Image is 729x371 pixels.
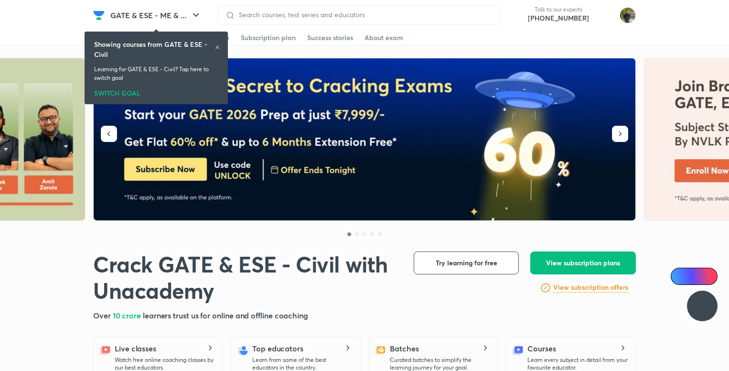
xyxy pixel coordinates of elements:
h5: Batches [390,343,418,354]
input: Search courses, test series and educators [235,11,493,19]
h5: Live classes [115,343,156,354]
h5: Top educators [252,343,303,354]
img: avatar [597,8,612,23]
img: Company Logo [93,10,105,21]
p: Learning for GATE & ESE - Civil? Tap here to switch goal [94,65,218,82]
h1: Crack GATE & ESE - Civil with Unacademy [93,251,398,304]
div: Success stories [307,33,353,43]
button: GATE & ESE - ME & ... [105,6,207,25]
h5: Courses [527,343,556,354]
h6: View subscription offers [553,283,628,293]
span: View subscription plans [546,258,620,268]
a: Subscription plan [241,30,296,45]
p: Talk to our experts [528,6,589,13]
span: Try learning for free [436,258,497,268]
a: [PHONE_NUMBER] [528,13,589,23]
div: Subscription plan [241,33,296,43]
a: View subscription offers [553,282,628,294]
a: Ai Doubts [671,268,718,285]
img: Icon [676,273,684,280]
img: shubham rawat [620,7,636,23]
div: SWITCH GOAL [94,86,218,97]
span: Over [93,310,113,320]
div: About exam [364,33,403,43]
button: View subscription plans [530,251,636,274]
img: call-us [509,6,528,25]
span: learners trust us for online and offline coaching [143,310,308,320]
button: Try learning for free [414,251,519,274]
span: Ai Doubts [686,273,712,280]
h6: Showing courses from GATE & ESE - Civil [94,39,214,59]
img: ttu [697,300,708,312]
span: 10 crore [113,310,143,320]
a: About exam [364,30,403,45]
a: Success stories [307,30,353,45]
